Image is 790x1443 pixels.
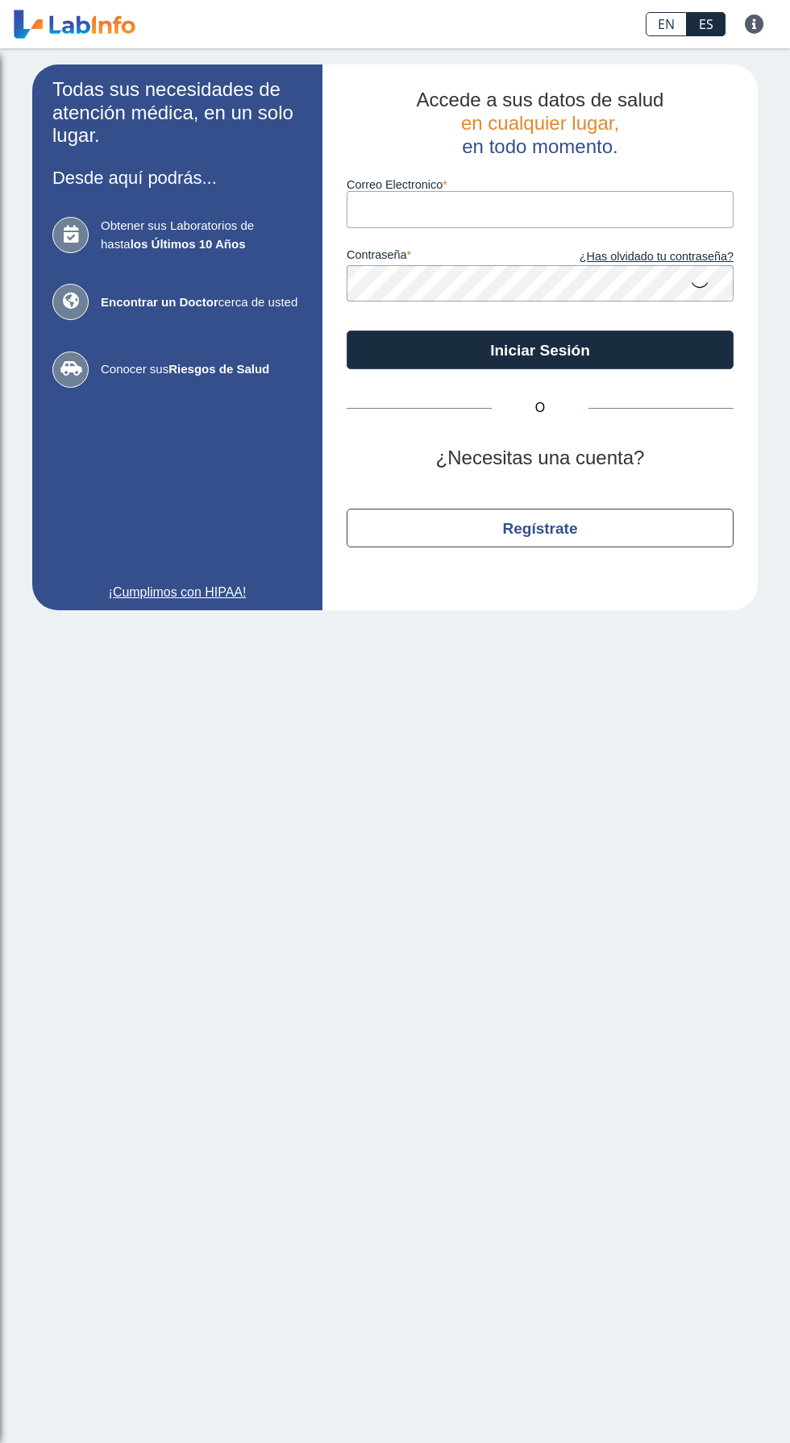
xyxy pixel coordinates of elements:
h3: Desde aquí podrás... [52,168,302,188]
label: contraseña [347,248,540,266]
span: Accede a sus datos de salud [417,89,664,110]
span: Conocer sus [101,360,302,379]
span: O [492,398,588,418]
a: ES [687,12,726,36]
a: ¿Has olvidado tu contraseña? [540,248,734,266]
b: los Últimos 10 Años [131,237,246,251]
span: Obtener sus Laboratorios de hasta [101,217,302,253]
b: Encontrar un Doctor [101,295,218,309]
span: en cualquier lugar, [461,112,619,134]
b: Riesgos de Salud [168,362,269,376]
span: en todo momento. [462,135,617,157]
label: Correo Electronico [347,178,734,191]
h2: Todas sus necesidades de atención médica, en un solo lugar. [52,78,302,148]
iframe: Help widget launcher [647,1380,772,1425]
button: Regístrate [347,509,734,547]
button: Iniciar Sesión [347,331,734,369]
span: cerca de usted [101,293,302,312]
a: EN [646,12,687,36]
h2: ¿Necesitas una cuenta? [347,447,734,470]
a: ¡Cumplimos con HIPAA! [52,583,302,602]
